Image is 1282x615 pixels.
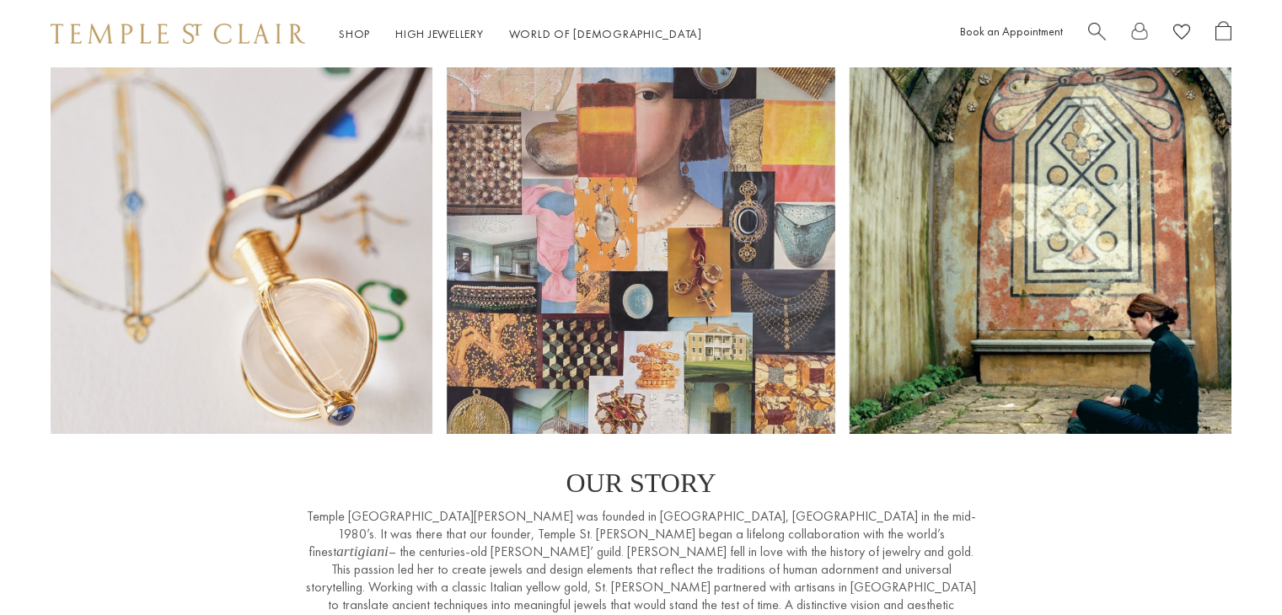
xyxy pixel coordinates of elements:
a: ShopShop [339,26,370,41]
a: World of [DEMOGRAPHIC_DATA]World of [DEMOGRAPHIC_DATA] [509,26,702,41]
a: Search [1088,21,1106,47]
em: artigiani [336,543,389,559]
img: Temple St. Clair [51,24,305,44]
a: View Wishlist [1173,21,1190,47]
a: Book an Appointment [960,24,1063,39]
a: Open Shopping Bag [1215,21,1231,47]
p: OUR STORY [304,468,979,499]
nav: Main navigation [339,24,702,45]
iframe: Gorgias live chat messenger [1198,536,1265,598]
a: High JewelleryHigh Jewellery [395,26,484,41]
